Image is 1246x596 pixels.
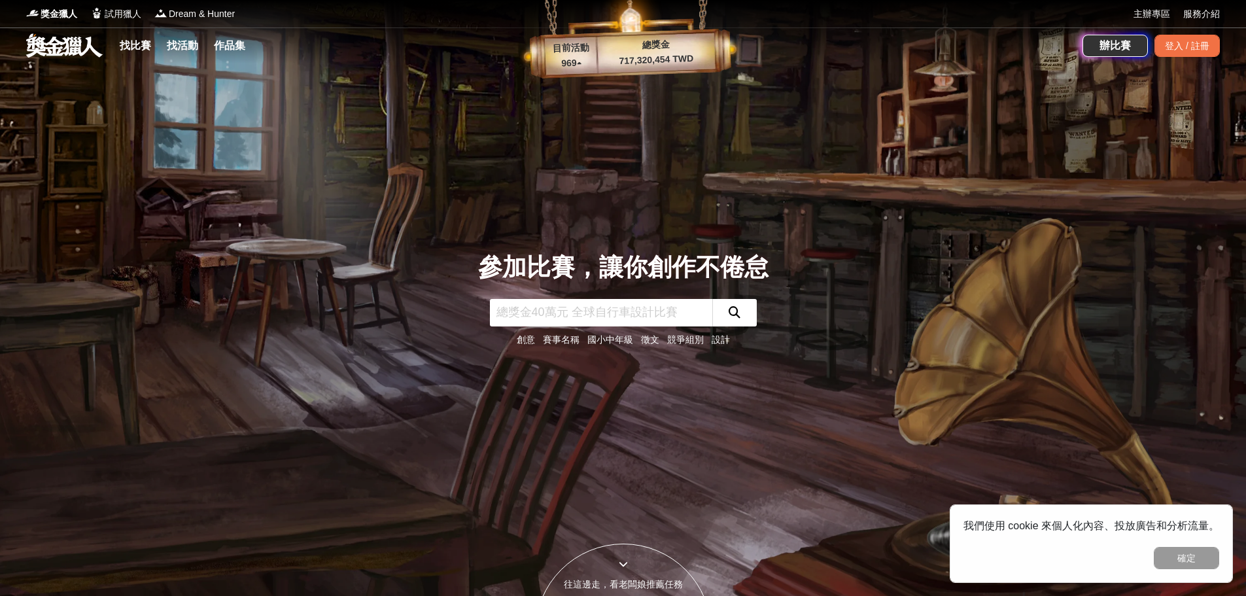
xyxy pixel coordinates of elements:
[114,37,156,55] a: 找比賽
[543,334,580,345] a: 賽事名稱
[641,334,659,345] a: 徵文
[154,7,235,21] a: LogoDream & Hunter
[154,7,167,20] img: Logo
[1134,7,1170,21] a: 主辦專區
[105,7,141,21] span: 試用獵人
[90,7,141,21] a: Logo試用獵人
[169,7,235,21] span: Dream & Hunter
[41,7,77,21] span: 獎金獵人
[90,7,103,20] img: Logo
[587,334,633,345] a: 國小中年級
[963,520,1219,531] span: 我們使用 cookie 來個人化內容、投放廣告和分析流量。
[517,334,535,345] a: 創意
[26,7,39,20] img: Logo
[1154,547,1219,569] button: 確定
[597,36,715,54] p: 總獎金
[536,578,711,591] div: 往這邊走，看老闆娘推薦任務
[490,299,712,326] input: 總獎金40萬元 全球自行車設計比賽
[478,249,769,286] div: 參加比賽，讓你創作不倦怠
[26,7,77,21] a: Logo獎金獵人
[667,334,704,345] a: 競爭組別
[712,334,730,345] a: 設計
[162,37,203,55] a: 找活動
[544,41,597,56] p: 目前活動
[1154,35,1220,57] div: 登入 / 註冊
[545,56,598,71] p: 969 ▴
[209,37,251,55] a: 作品集
[597,51,716,69] p: 717,320,454 TWD
[1183,7,1220,21] a: 服務介紹
[1082,35,1148,57] a: 辦比賽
